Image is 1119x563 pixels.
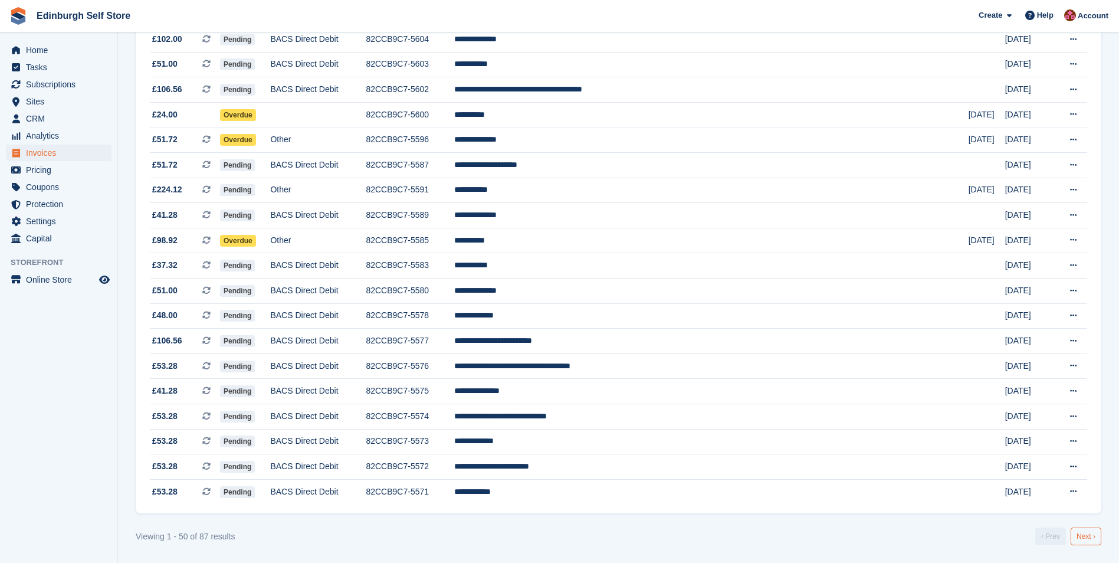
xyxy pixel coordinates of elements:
td: [DATE] [1005,102,1052,127]
span: £24.00 [152,109,178,121]
td: 82CCB9C7-5573 [366,429,454,454]
a: menu [6,162,111,178]
span: Pending [220,84,255,96]
span: Pending [220,310,255,322]
img: stora-icon-8386f47178a22dfd0bd8f6a31ec36ba5ce8667c1dd55bd0f319d3a0aa187defe.svg [9,7,27,25]
a: menu [6,213,111,230]
span: Create [979,9,1002,21]
span: £98.92 [152,234,178,247]
td: 82CCB9C7-5572 [366,454,454,480]
td: 82CCB9C7-5583 [366,253,454,279]
td: BACS Direct Debit [270,253,366,279]
span: Pending [220,210,255,221]
span: Sites [26,93,97,110]
td: [DATE] [969,102,1005,127]
td: 82CCB9C7-5571 [366,479,454,504]
span: £51.00 [152,284,178,297]
td: 82CCB9C7-5603 [366,52,454,77]
td: 82CCB9C7-5589 [366,203,454,228]
span: £41.28 [152,385,178,397]
span: £106.56 [152,335,182,347]
span: CRM [26,110,97,127]
span: Analytics [26,127,97,144]
td: 82CCB9C7-5576 [366,353,454,379]
td: 82CCB9C7-5585 [366,228,454,253]
td: BACS Direct Debit [270,429,366,454]
a: menu [6,196,111,212]
td: 82CCB9C7-5596 [366,127,454,153]
span: Overdue [220,235,256,247]
span: Home [26,42,97,58]
td: [DATE] [1005,379,1052,404]
a: menu [6,127,111,144]
td: BACS Direct Debit [270,353,366,379]
span: Online Store [26,271,97,288]
span: £51.72 [152,159,178,171]
td: BACS Direct Debit [270,77,366,103]
span: £53.28 [152,360,178,372]
span: Pending [220,58,255,70]
span: Storefront [11,257,117,269]
span: Settings [26,213,97,230]
span: Tasks [26,59,97,76]
span: £53.28 [152,460,178,473]
a: Previous [1035,528,1066,545]
span: £53.28 [152,435,178,447]
td: BACS Direct Debit [270,303,366,329]
span: £41.28 [152,209,178,221]
td: 82CCB9C7-5602 [366,77,454,103]
span: £53.28 [152,486,178,498]
td: BACS Direct Debit [270,454,366,480]
span: £106.56 [152,83,182,96]
td: [DATE] [1005,153,1052,178]
td: 82CCB9C7-5575 [366,379,454,404]
span: £48.00 [152,309,178,322]
td: [DATE] [969,228,1005,253]
span: Pending [220,184,255,196]
span: Pending [220,436,255,447]
td: [DATE] [1005,178,1052,203]
td: [DATE] [969,127,1005,153]
td: [DATE] [1005,52,1052,77]
span: £51.72 [152,133,178,146]
td: BACS Direct Debit [270,404,366,430]
td: BACS Direct Debit [270,479,366,504]
span: Subscriptions [26,76,97,93]
span: £53.28 [152,410,178,423]
a: menu [6,93,111,110]
a: menu [6,59,111,76]
span: Pending [220,385,255,397]
span: Pending [220,411,255,423]
a: Next [1071,528,1101,545]
td: [DATE] [1005,303,1052,329]
td: [DATE] [1005,253,1052,279]
span: Pending [220,486,255,498]
td: [DATE] [1005,329,1052,354]
td: [DATE] [1005,203,1052,228]
span: Capital [26,230,97,247]
span: Account [1078,10,1108,22]
td: BACS Direct Debit [270,52,366,77]
td: [DATE] [969,178,1005,203]
td: BACS Direct Debit [270,329,366,354]
span: Pending [220,361,255,372]
td: BACS Direct Debit [270,203,366,228]
td: [DATE] [1005,27,1052,53]
td: BACS Direct Debit [270,279,366,304]
a: Preview store [97,273,111,287]
span: Coupons [26,179,97,195]
td: BACS Direct Debit [270,379,366,404]
a: menu [6,271,111,288]
span: £51.00 [152,58,178,70]
td: [DATE] [1005,454,1052,480]
span: £224.12 [152,184,182,196]
span: Pending [220,335,255,347]
a: menu [6,42,111,58]
td: 82CCB9C7-5574 [366,404,454,430]
nav: Pages [1033,528,1104,545]
img: Lucy Michalec [1064,9,1076,21]
td: Other [270,178,366,203]
td: [DATE] [1005,228,1052,253]
span: Overdue [220,134,256,146]
span: Invoices [26,145,97,161]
